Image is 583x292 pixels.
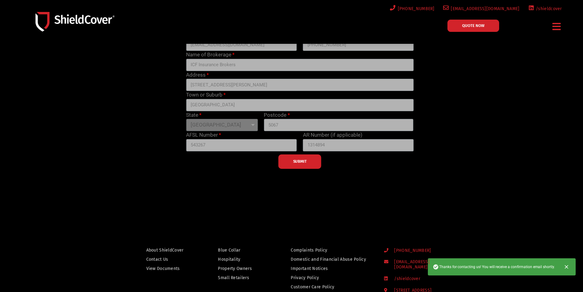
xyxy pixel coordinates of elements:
[384,260,459,270] a: [EMAIL_ADDRESS][DOMAIN_NAME]
[218,246,240,254] span: Blue Collar
[291,283,372,291] a: Customer Care Policy
[218,265,252,272] span: Property Owners
[146,256,192,263] a: Contact Us
[449,5,519,13] span: [EMAIL_ADDRESS][DOMAIN_NAME]
[447,20,499,32] a: QUOTE NOW
[146,256,168,263] span: Contact Us
[396,5,435,13] span: [PHONE_NUMBER]
[384,276,459,282] a: /shieldcover
[384,248,459,253] a: [PHONE_NUMBER]
[218,256,264,263] a: Hospitality
[291,256,372,263] a: Domestic and Financial Abuse Policy
[186,91,226,99] label: Town or Suburb
[146,246,184,254] span: About ShieldCover
[389,276,420,282] span: /shieldcover
[186,51,234,59] label: Name of Brokerage
[291,246,327,254] span: Complaints Policy
[462,24,484,28] span: QUOTE NOW
[186,71,209,79] label: Address
[527,5,562,13] a: /shieldcover
[389,260,459,270] span: [EMAIL_ADDRESS][DOMAIN_NAME]
[550,19,563,34] div: Menu Toggle
[186,111,201,119] label: State
[291,274,319,282] span: Privacy Policy
[218,274,264,282] a: Small Retailers
[218,246,264,254] a: Blue Collar
[186,131,221,139] label: AFSL Number
[291,283,334,291] span: Customer Care Policy
[389,248,431,253] span: [PHONE_NUMBER]
[389,5,435,13] a: [PHONE_NUMBER]
[433,264,555,270] span: Thanks for contacting us! You will receive a confirmation email shortly.
[218,256,240,263] span: Hospitality
[534,5,562,13] span: /shieldcover
[560,260,573,274] button: Close
[291,265,372,272] a: Important Notices
[218,274,249,282] span: Small Retailers
[442,5,520,13] a: [EMAIL_ADDRESS][DOMAIN_NAME]
[291,265,328,272] span: Important Notices
[303,131,362,139] label: AR Number (if applicable)
[146,265,180,272] span: View Documents
[218,265,264,272] a: Property Owners
[264,111,290,119] label: Postcode
[291,246,372,254] a: Complaints Policy
[36,12,114,31] img: Shield-Cover-Underwriting-Australia-logo-full
[291,274,372,282] a: Privacy Policy
[146,265,192,272] a: View Documents
[146,246,192,254] a: About ShieldCover
[291,256,366,263] span: Domestic and Financial Abuse Policy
